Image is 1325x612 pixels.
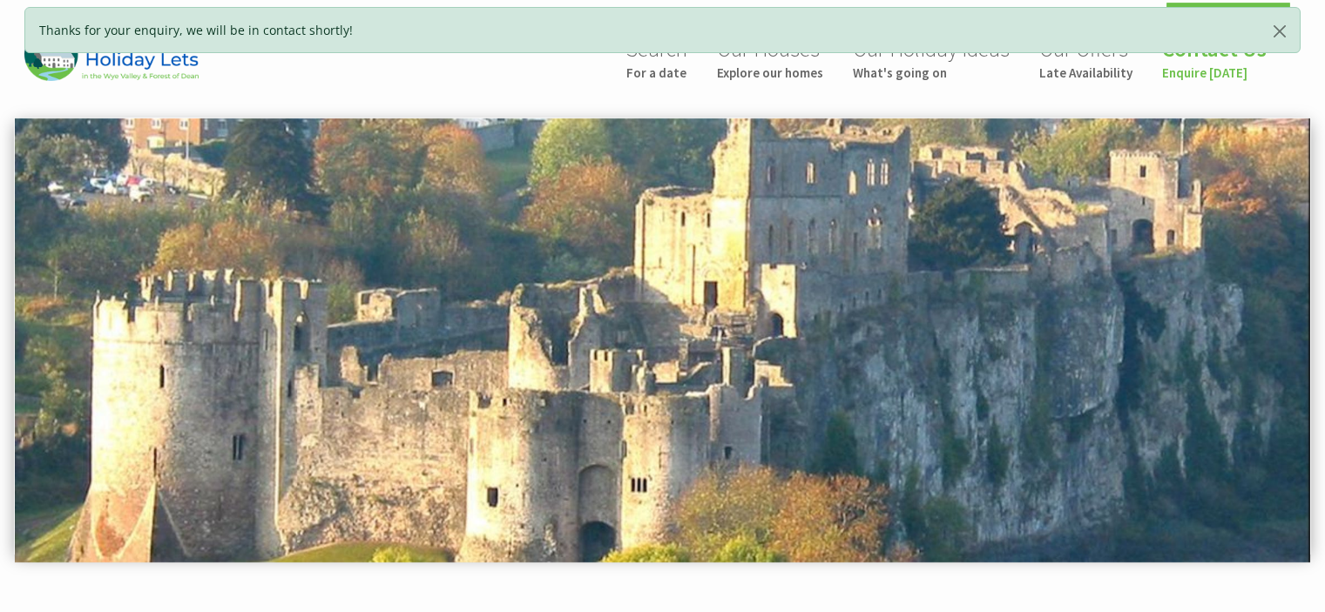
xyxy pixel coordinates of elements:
[1162,64,1267,81] small: Enquire [DATE]
[717,64,823,81] small: Explore our homes
[626,64,687,81] small: For a date
[24,7,1301,53] div: Thanks for your enquiry, we will be in contact shortly!
[1039,64,1132,81] small: Late Availability
[853,64,1010,81] small: What's going on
